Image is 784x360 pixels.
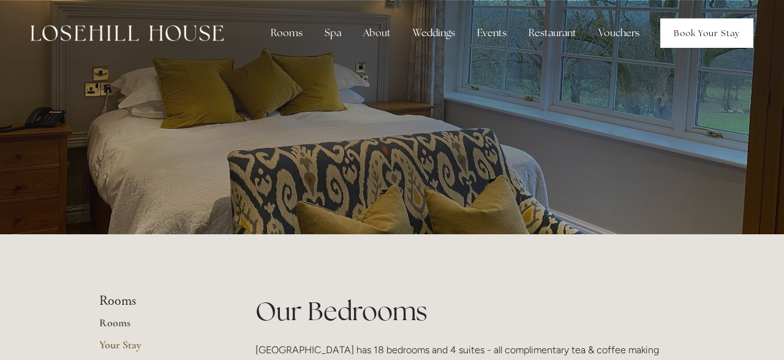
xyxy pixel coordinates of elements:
div: Spa [315,21,351,45]
img: Losehill House [31,25,224,41]
div: Events [467,21,516,45]
a: Your Stay [99,338,216,360]
a: Book Your Stay [660,18,753,48]
div: About [353,21,401,45]
div: Weddings [403,21,465,45]
div: Restaurant [519,21,586,45]
a: Rooms [99,316,216,338]
li: Rooms [99,293,216,309]
div: Rooms [261,21,312,45]
h1: Our Bedrooms [255,293,685,329]
a: Vouchers [589,21,649,45]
